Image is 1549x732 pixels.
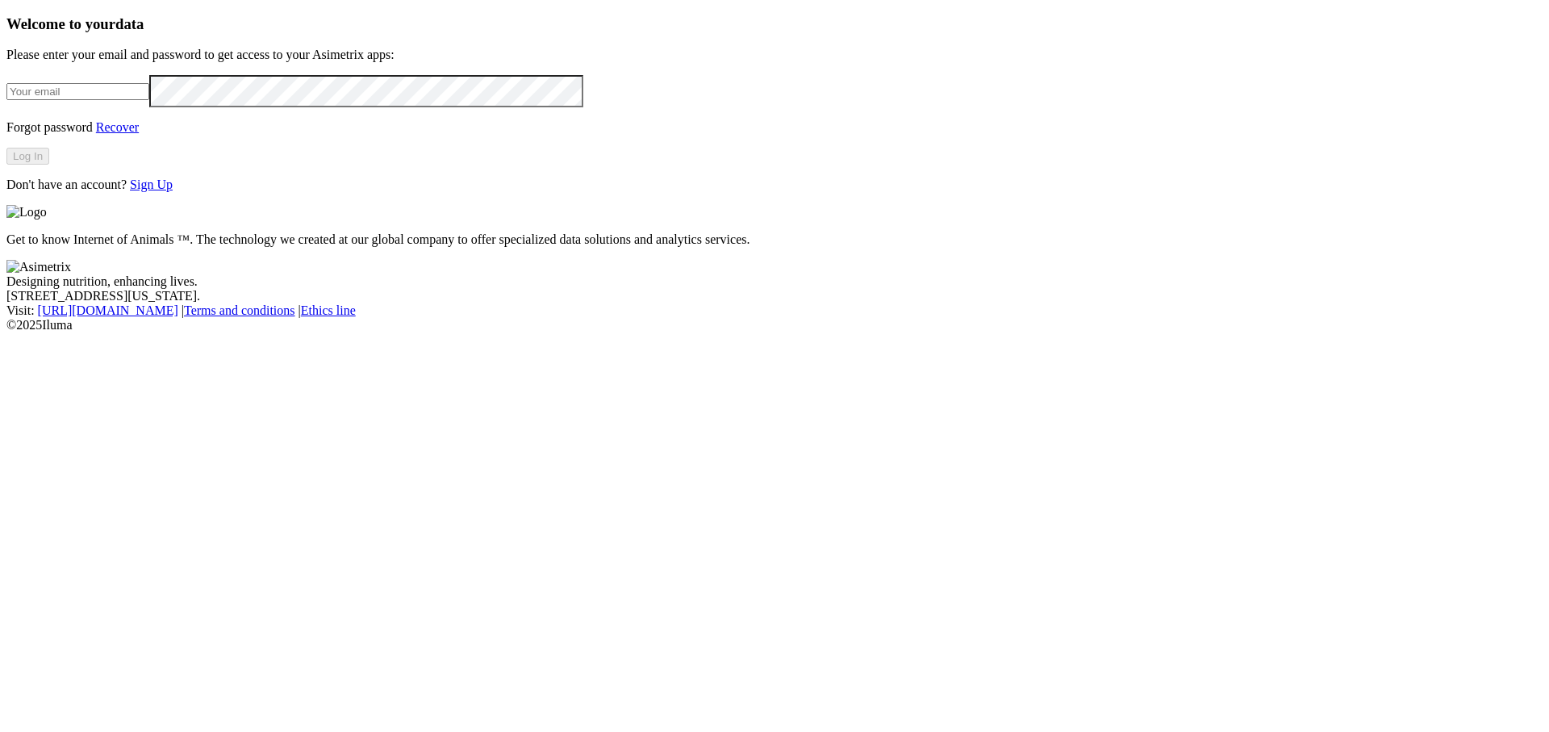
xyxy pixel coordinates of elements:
button: Log In [6,148,49,165]
span: data [115,15,144,32]
a: Recover [96,120,139,134]
p: Get to know Internet of Animals ™. The technology we created at our global company to offer speci... [6,232,1543,247]
div: © 2025 Iluma [6,318,1543,333]
img: Logo [6,205,47,220]
p: Don't have an account? [6,178,1543,192]
p: Please enter your email and password to get access to your Asimetrix apps: [6,48,1543,62]
div: Visit : | | [6,303,1543,318]
div: [STREET_ADDRESS][US_STATE]. [6,289,1543,303]
h3: Welcome to your [6,15,1543,33]
a: Terms and conditions [184,303,295,317]
a: [URL][DOMAIN_NAME] [38,303,178,317]
img: Asimetrix [6,260,71,274]
a: Sign Up [130,178,173,191]
p: Forgot password [6,120,1543,135]
input: Your email [6,83,149,100]
a: Ethics line [301,303,356,317]
div: Designing nutrition, enhancing lives. [6,274,1543,289]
